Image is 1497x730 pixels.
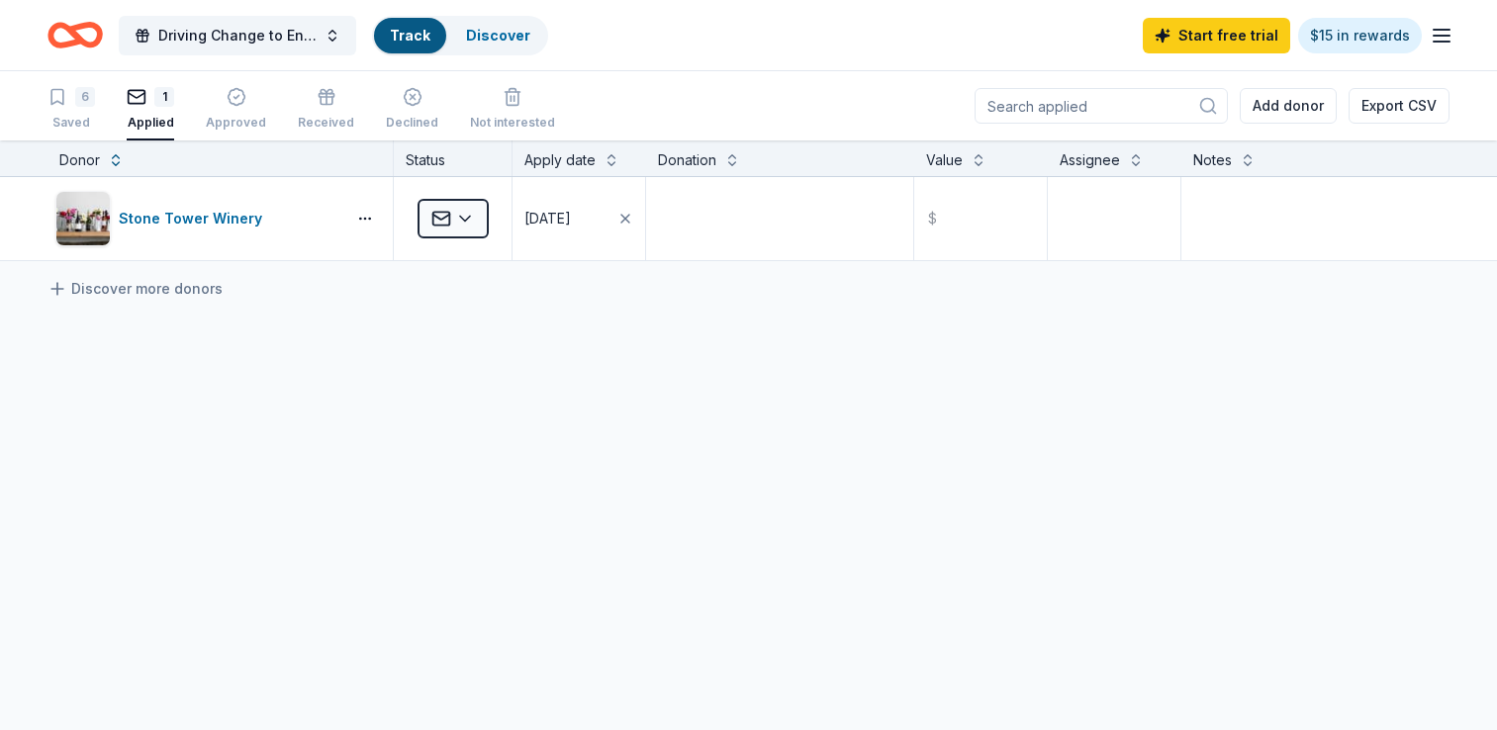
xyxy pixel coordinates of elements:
[47,115,95,131] div: Saved
[470,115,555,131] div: Not interested
[158,24,317,47] span: Driving Change to End Domestic Violence
[466,27,530,44] a: Discover
[206,115,266,131] div: Approved
[59,148,100,172] div: Donor
[1143,18,1290,53] a: Start free trial
[372,16,548,55] button: TrackDiscover
[127,79,174,140] button: 1Applied
[119,207,270,230] div: Stone Tower Winery
[1240,88,1337,124] button: Add donor
[513,177,645,260] button: [DATE]
[1060,148,1120,172] div: Assignee
[926,148,963,172] div: Value
[658,148,716,172] div: Donation
[119,16,356,55] button: Driving Change to End Domestic Violence
[386,115,438,131] div: Declined
[56,192,110,245] img: Image for Stone Tower Winery
[298,79,354,140] button: Received
[47,12,103,58] a: Home
[127,115,174,131] div: Applied
[1349,88,1450,124] button: Export CSV
[975,88,1228,124] input: Search applied
[55,191,337,246] button: Image for Stone Tower WineryStone Tower Winery
[154,87,174,107] div: 1
[386,79,438,140] button: Declined
[47,277,223,301] a: Discover more donors
[1298,18,1422,53] a: $15 in rewards
[206,79,266,140] button: Approved
[1193,148,1232,172] div: Notes
[470,79,555,140] button: Not interested
[524,207,571,230] div: [DATE]
[75,87,95,107] div: 6
[298,115,354,131] div: Received
[394,140,513,176] div: Status
[47,79,95,140] button: 6Saved
[524,148,596,172] div: Apply date
[390,27,430,44] a: Track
